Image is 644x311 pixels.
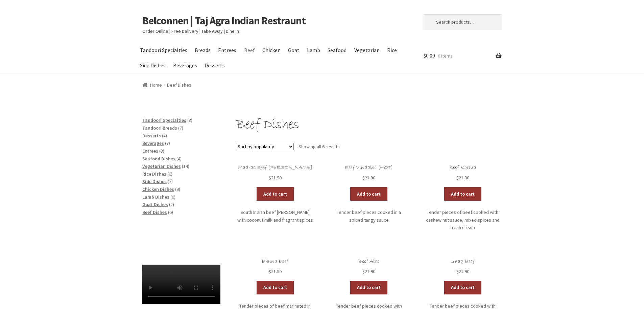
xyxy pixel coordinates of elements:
span: 0.00 [424,52,435,59]
p: Tender pieces of beef cooked with cashew nut sauce, mixed spices and fresh cream [424,208,502,231]
span: 9 [176,186,179,192]
a: Add to cart: “Saag Beef” [444,281,481,294]
a: Home [142,82,162,88]
bdi: 21.90 [269,175,282,181]
a: Goat [285,43,303,58]
span: $ [424,52,426,59]
span: 0 items [438,53,453,59]
span: 8 [189,117,191,123]
span: 8 [161,148,163,154]
a: Lamb Dishes [142,194,169,200]
h2: Bhuna Beef [236,258,314,265]
h2: Madras Beef [PERSON_NAME] [236,164,314,171]
span: 4 [178,156,180,162]
a: Tandoori Specialties [137,43,191,58]
h2: Beef Korma [424,164,502,171]
a: Seafood Dishes [142,156,175,162]
a: Rice [384,43,400,58]
a: Beverages [170,58,200,73]
a: Tandoori Specialties [142,117,186,123]
a: Beverages [142,140,164,146]
a: Saag Beef $21.90 [424,258,502,275]
p: Order Online | Free Delivery | Take Away | Dine In [142,27,408,35]
bdi: 21.90 [269,268,282,274]
a: Beef Aloo $21.90 [330,258,408,275]
a: Seafood [325,43,350,58]
nav: breadcrumbs [142,81,502,89]
span: $ [269,175,271,181]
a: Tandoori Breads [142,125,177,131]
span: 14 [183,163,188,169]
a: Lamb [304,43,324,58]
a: Madras Beef [PERSON_NAME] $21.90 [236,164,314,182]
bdi: 21.90 [362,175,375,181]
a: Chicken [259,43,284,58]
span: $ [362,175,365,181]
span: 6 [169,171,171,177]
span: 6 [172,194,174,200]
span: 6 [169,209,172,215]
a: Beef Dishes [142,209,167,215]
span: 7 [166,140,169,146]
span: 7 [169,178,171,184]
bdi: 21.90 [362,268,375,274]
a: Goat Dishes [142,201,168,207]
p: Tender beef pieces cooked in a spiced tangy sauce [330,208,408,224]
a: Beef Vindaloo (HOT) $21.90 [330,164,408,182]
span: 2 [170,201,173,207]
bdi: 21.90 [456,268,469,274]
span: 4 [163,133,166,139]
span: / [162,81,167,89]
a: Chicken Dishes [142,186,174,192]
a: Belconnen | Taj Agra Indian Restraunt [142,14,306,27]
a: Breads [192,43,214,58]
span: $ [362,268,365,274]
a: Beef Korma $21.90 [424,164,502,182]
p: South Indian beef [PERSON_NAME] with coconut milk and fragrant spices [236,208,314,224]
h1: Beef Dishes [236,116,502,134]
a: Side Dishes [137,58,169,73]
a: Desserts [142,133,161,139]
h2: Saag Beef [424,258,502,265]
span: 7 [180,125,182,131]
a: Add to cart: “Madras Beef Curry” [257,187,294,201]
span: $ [456,268,459,274]
input: Search products… [424,14,502,30]
span: $ [269,268,271,274]
h2: Beef Vindaloo (HOT) [330,164,408,171]
a: Entrees [215,43,240,58]
a: $0.00 0 items [424,43,502,69]
p: Showing all 6 results [299,141,340,152]
a: Add to cart: “Beef Vindaloo (HOT)” [350,187,387,201]
a: Vegetarian [351,43,383,58]
select: Shop order [236,143,294,150]
a: Rice Dishes [142,171,166,177]
a: Bhuna Beef $21.90 [236,258,314,275]
a: Add to cart: “Bhuna Beef” [257,281,294,294]
a: Add to cart: “Beef Aloo” [350,281,387,294]
a: Desserts [201,58,228,73]
a: Entrees [142,148,158,154]
a: Beef [241,43,258,58]
span: $ [456,175,459,181]
bdi: 21.90 [456,175,469,181]
h2: Beef Aloo [330,258,408,265]
a: Vegetarian Dishes [142,163,181,169]
nav: Primary Navigation [142,43,408,73]
a: Side Dishes [142,178,167,184]
a: Add to cart: “Beef Korma” [444,187,481,201]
